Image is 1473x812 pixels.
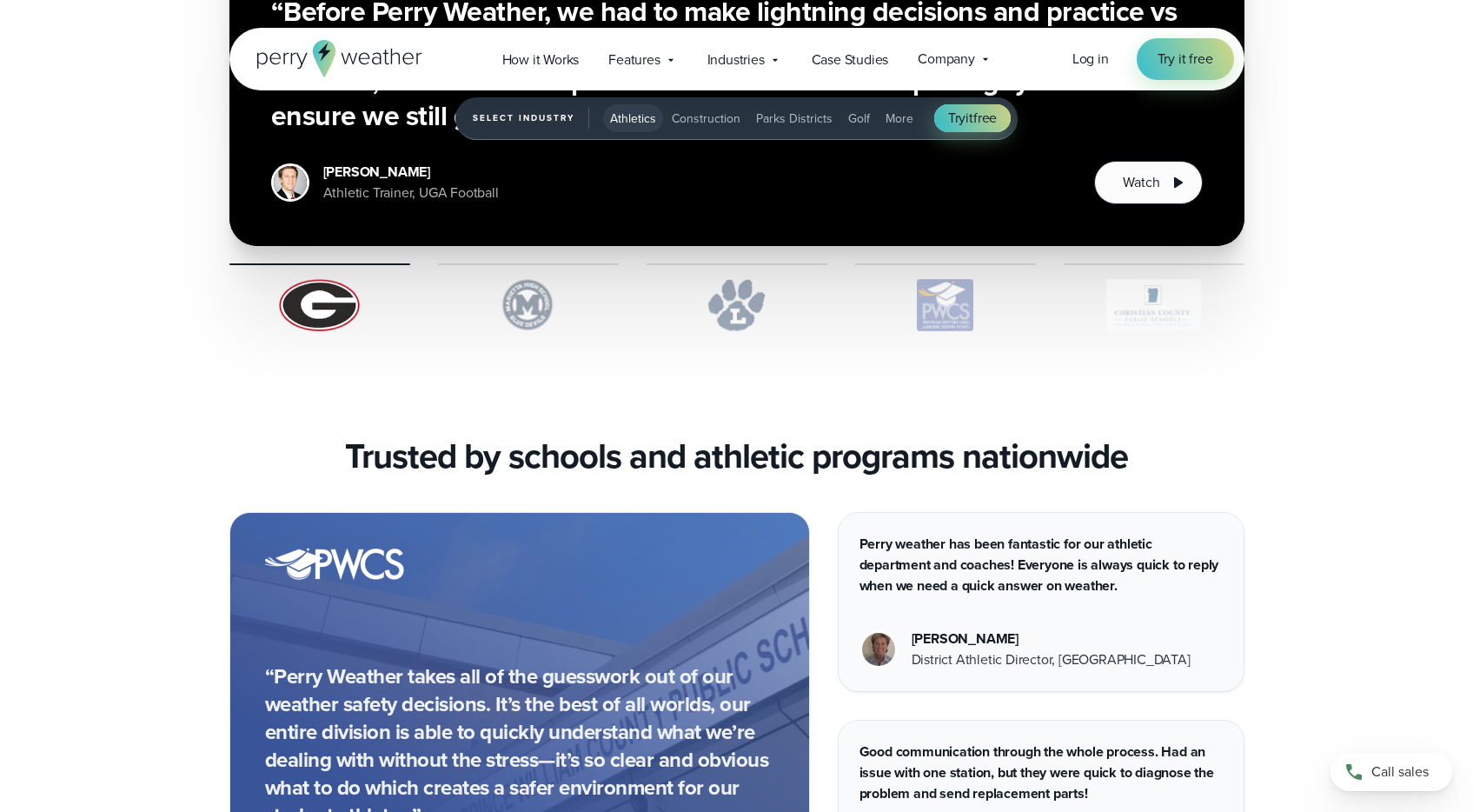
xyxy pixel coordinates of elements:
[707,50,765,70] span: Industries
[1137,38,1234,80] a: Try it free
[345,436,1128,477] h3: Trusted by schools and athletic programs nationwide
[948,108,997,129] span: Try free
[1123,172,1159,193] span: Watch
[812,50,889,70] span: Case Studies
[1094,161,1202,204] button: Watch
[323,183,499,203] div: Athletic Trainer, UGA Football
[608,50,660,70] span: Features
[665,104,747,132] button: Construction
[1072,49,1109,70] a: Log in
[912,649,1191,670] div: District Athletic Director, [GEOGRAPHIC_DATA]
[859,534,1223,596] p: Perry weather has been fantastic for our athletic department and coaches! Everyone is always quic...
[749,104,839,132] button: Parks Districts
[1371,762,1429,782] span: Call sales
[1158,49,1213,70] span: Try it free
[912,629,1191,649] div: [PERSON_NAME]
[965,108,973,128] span: it
[438,279,619,331] img: Marietta-High-School.svg
[797,42,904,77] a: Case Studies
[859,742,1223,804] p: Good communication through the whole process. Had an issue with one station, but they were quick ...
[488,42,594,77] a: How it Works
[756,110,833,128] span: Parks Districts
[862,633,895,666] img: Vestavia Hills High School Headshot
[841,104,877,132] button: Golf
[879,104,920,132] button: More
[323,162,499,183] div: [PERSON_NAME]
[672,110,740,128] span: Construction
[918,49,975,70] span: Company
[1330,753,1452,791] a: Call sales
[502,50,580,70] span: How it Works
[610,110,656,128] span: Athletics
[886,110,913,128] span: More
[934,104,1011,132] a: Tryitfree
[603,104,663,132] button: Athletics
[1072,49,1109,69] span: Log in
[848,110,870,128] span: Golf
[473,108,589,129] span: Select Industry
